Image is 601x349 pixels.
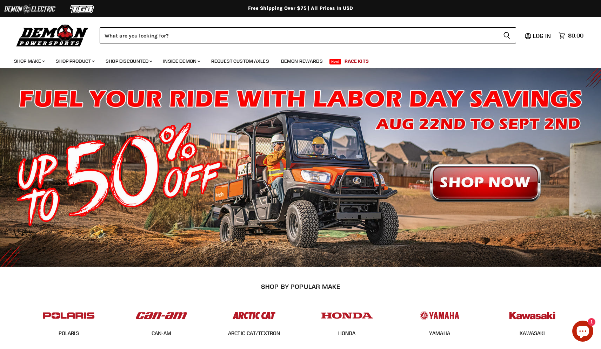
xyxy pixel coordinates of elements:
[530,33,555,39] a: Log in
[276,54,328,68] a: Demon Rewards
[134,305,189,326] img: POPULAR_MAKE_logo_1_adc20308-ab24-48c4-9fac-e3c1a623d575.jpg
[4,2,56,16] img: Demon Electric Logo 2
[339,54,374,68] a: Race Kits
[206,54,274,68] a: Request Custom Axles
[28,283,573,290] h2: SHOP BY POPULAR MAKE
[9,51,582,68] ul: Main menu
[100,27,498,43] input: Search
[51,54,99,68] a: Shop Product
[158,54,205,68] a: Inside Demon
[100,54,156,68] a: Shop Discounted
[227,305,281,326] img: POPULAR_MAKE_logo_3_027535af-6171-4c5e-a9bc-f0eccd05c5d6.jpg
[56,2,109,16] img: TGB Logo 2
[533,32,551,39] span: Log in
[228,330,280,336] a: ARCTIC CAT/TEXTRON
[329,59,341,64] span: New!
[520,330,545,336] a: KAWASAKI
[338,330,356,336] a: HONDA
[555,30,587,41] a: $0.00
[568,32,583,39] span: $0.00
[20,5,581,12] div: Free Shipping Over $75 | All Prices In USD
[14,23,91,48] img: Demon Powersports
[9,54,49,68] a: Shop Make
[570,321,595,343] inbox-online-store-chat: Shopify online store chat
[498,27,516,43] button: Search
[152,330,172,336] a: CAN-AM
[320,305,374,326] img: POPULAR_MAKE_logo_4_4923a504-4bac-4306-a1be-165a52280178.jpg
[429,330,450,336] a: YAMAHA
[505,305,560,326] img: POPULAR_MAKE_logo_6_76e8c46f-2d1e-4ecc-b320-194822857d41.jpg
[59,330,79,336] a: POLARIS
[412,305,467,326] img: POPULAR_MAKE_logo_5_20258e7f-293c-4aac-afa8-159eaa299126.jpg
[100,27,516,43] form: Product
[41,305,96,326] img: POPULAR_MAKE_logo_2_dba48cf1-af45-46d4-8f73-953a0f002620.jpg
